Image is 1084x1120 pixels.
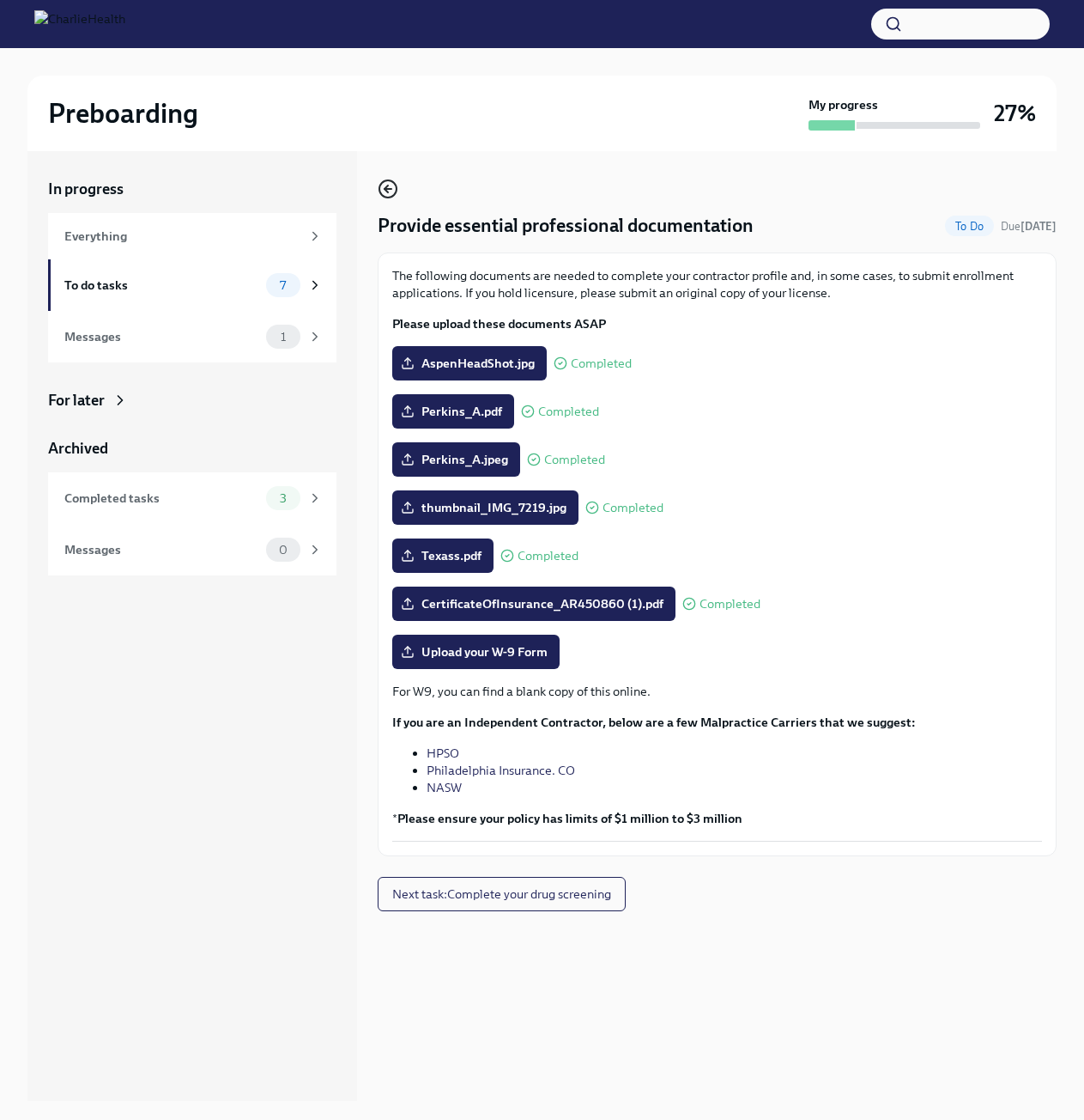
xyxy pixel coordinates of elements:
span: Next task : Complete your drug screening [392,886,611,903]
label: thumbnail_IMG_7219.jpg [392,490,578,525]
span: CertificateOfInsurance_AR450860 (1).pdf [404,595,663,612]
p: The following documents are needed to complete your contractor profile and, in some cases, to sub... [392,267,1042,301]
strong: [DATE] [1020,220,1057,233]
strong: My progress [808,96,878,113]
a: In progress [48,179,336,199]
a: Messages1 [48,311,336,362]
span: Completed [518,550,578,563]
span: 1 [270,331,296,344]
a: Completed tasks3 [48,472,336,524]
div: Messages [64,540,259,559]
label: AspenHeadShot.jpg [392,346,547,380]
span: To Do [945,220,994,233]
span: 3 [269,492,297,505]
div: To do tasks [64,276,259,295]
span: Texass.pdf [404,547,481,564]
span: Perkins_A.jpeg [404,451,508,468]
label: Texass.pdf [392,539,494,573]
img: CharlieHealth [34,10,125,38]
strong: If you are an Independent Contractor, below are a few Malpractice Carriers that we suggest: [392,715,916,730]
strong: Please ensure your policy has limits of $1 million to $3 million [397,811,742,826]
a: For later [48,390,336,411]
a: Archived [48,438,336,459]
span: Completed [571,357,632,370]
span: Completed [603,502,663,514]
a: NASW [427,780,462,795]
span: 0 [269,544,298,557]
span: thumbnail_IMG_7219.jpg [404,499,566,516]
span: 7 [269,279,296,292]
p: For W9, you can find a blank copy of this online. [392,683,1042,700]
span: AspenHeadShot.jpg [404,355,535,372]
div: Messages [64,327,259,346]
label: CertificateOfInsurance_AR450860 (1).pdf [392,587,675,621]
span: Completed [699,598,760,611]
h2: Preboarding [48,96,198,131]
a: To do tasks7 [48,259,336,311]
a: Philadelphia Insurance. CO [427,763,575,778]
a: Everything [48,213,336,259]
span: Upload your W-9 Form [404,643,548,660]
h4: Provide essential professional documentation [378,213,754,239]
span: August 21st, 2025 08:00 [1001,218,1057,234]
label: Upload your W-9 Form [392,635,560,669]
div: Completed tasks [64,489,259,508]
label: Perkins_A.jpeg [392,442,520,477]
div: Everything [64,227,300,246]
span: Completed [544,453,605,466]
button: Next task:Complete your drug screening [378,877,626,911]
span: Due [1001,220,1057,233]
a: HPSO [427,746,459,761]
span: Completed [538,405,599,418]
div: For later [48,390,105,411]
span: Perkins_A.pdf [404,403,502,420]
label: Perkins_A.pdf [392,394,514,429]
h3: 27% [994,98,1036,129]
strong: Please upload these documents ASAP [392,316,606,332]
a: Messages0 [48,524,336,575]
